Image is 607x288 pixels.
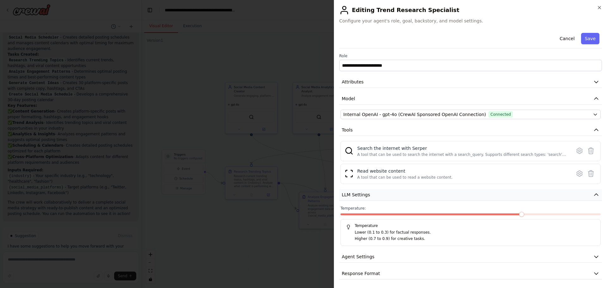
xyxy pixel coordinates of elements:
span: Internal OpenAI - gpt-4o (CrewAI Sponsored OpenAI Connection) [343,111,486,118]
div: Read website content [357,168,453,174]
button: Configure tool [574,145,585,156]
span: LLM Settings [342,192,370,198]
button: Agent Settings [339,251,602,263]
button: Delete tool [585,145,597,156]
span: Attributes [342,79,364,85]
span: Agent Settings [342,254,374,260]
button: Internal OpenAI - gpt-4o (CrewAI Sponsored OpenAI Connection)Connected [340,110,601,119]
div: Search the internet with Serper [357,145,567,151]
div: A tool that can be used to read a website content. [357,175,453,180]
button: Response Format [339,268,602,279]
span: Model [342,95,355,102]
span: Configure your agent's role, goal, backstory, and model settings. [339,18,602,24]
p: Lower (0.1 to 0.3) for factual responses. [355,230,595,236]
button: Tools [339,124,602,136]
button: LLM Settings [339,189,602,201]
h5: Temperature [346,223,595,228]
button: Save [581,33,599,44]
div: A tool that can be used to search the internet with a search_query. Supports different search typ... [357,152,567,157]
button: Configure tool [574,168,585,179]
span: Connected [488,111,513,118]
img: SerperDevTool [345,146,353,155]
span: Response Format [342,270,380,277]
p: Higher (0.7 to 0.9) for creative tasks. [355,236,595,242]
button: Delete tool [585,168,597,179]
img: ScrapeWebsiteTool [345,169,353,178]
label: Role [339,53,602,58]
button: Attributes [339,76,602,88]
h2: Editing Trend Research Specialist [339,5,602,15]
span: Temperature: [340,206,366,211]
button: Model [339,93,602,105]
span: Tools [342,127,353,133]
button: Cancel [556,33,578,44]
